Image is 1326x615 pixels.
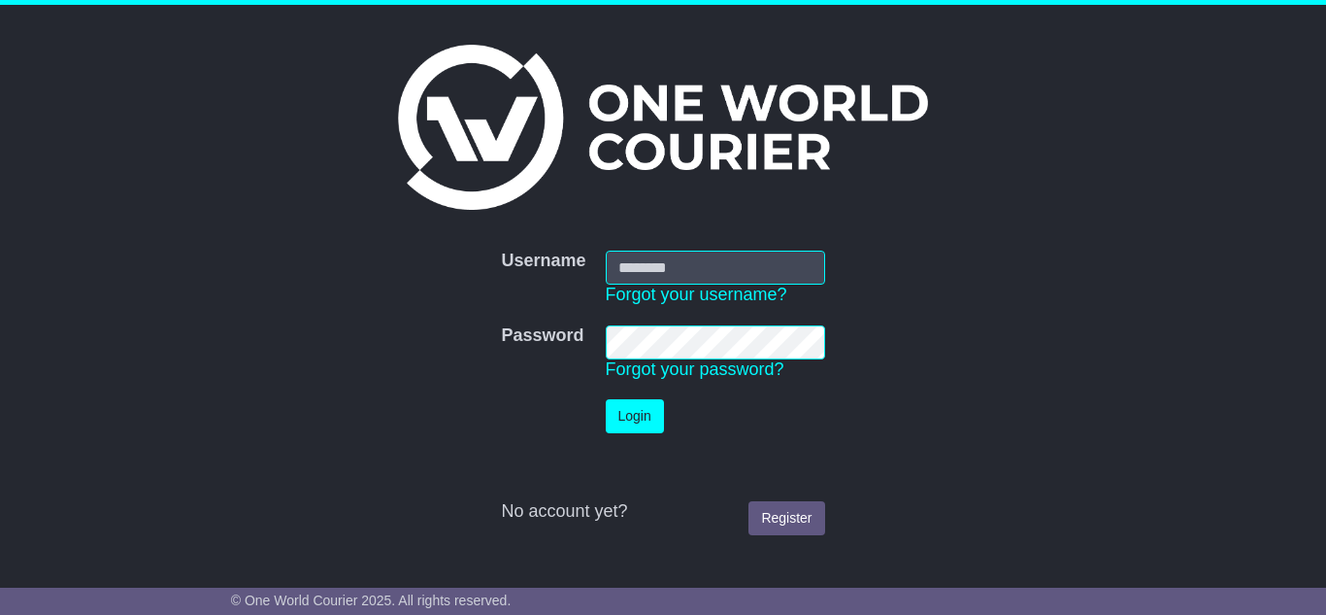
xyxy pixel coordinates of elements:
[501,325,583,347] label: Password
[398,45,928,210] img: One World
[231,593,512,608] span: © One World Courier 2025. All rights reserved.
[501,251,585,272] label: Username
[748,501,824,535] a: Register
[606,399,664,433] button: Login
[606,359,784,379] a: Forgot your password?
[501,501,824,523] div: No account yet?
[606,285,787,304] a: Forgot your username?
